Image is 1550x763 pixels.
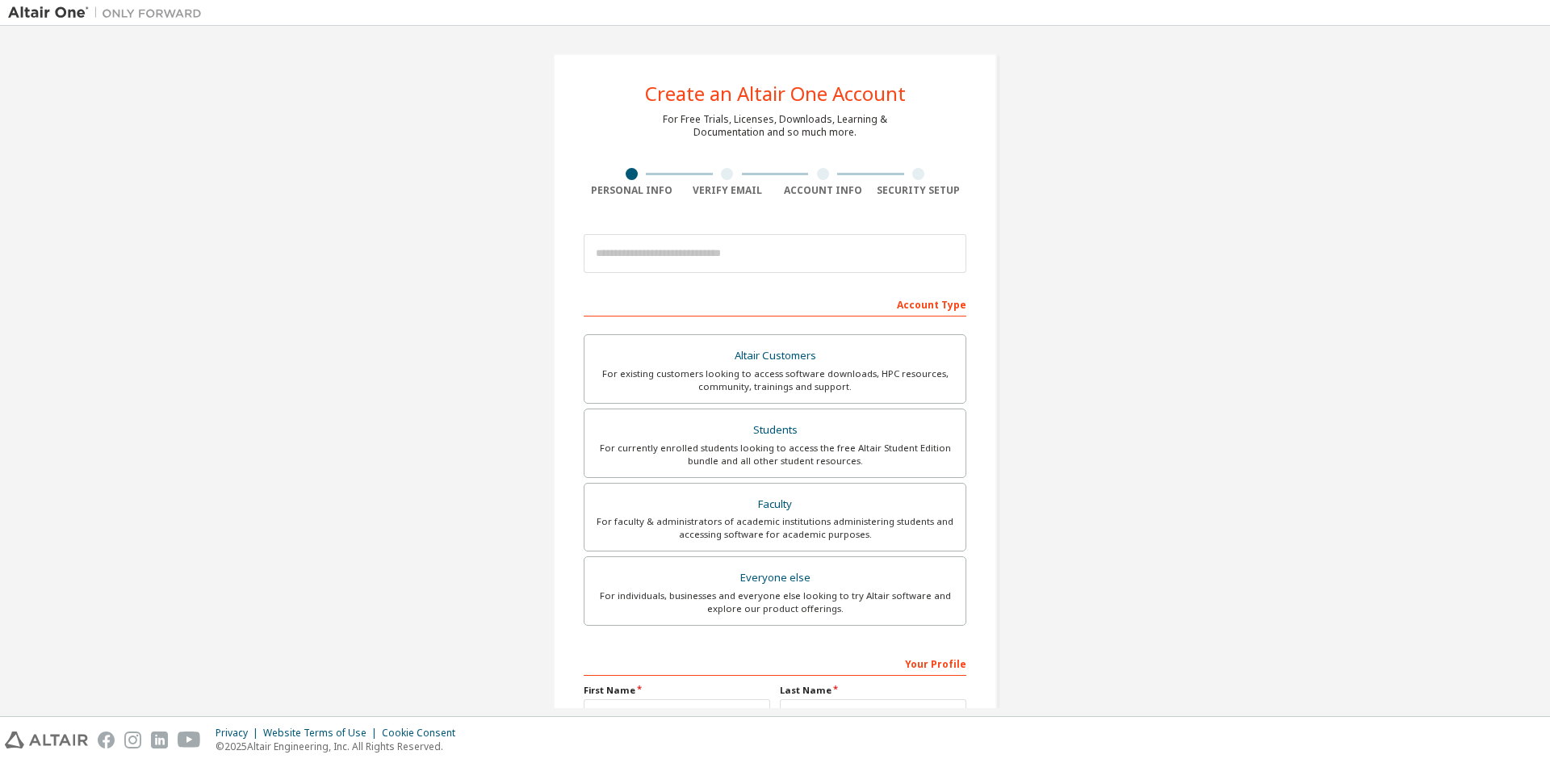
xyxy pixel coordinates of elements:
[5,732,88,748] img: altair_logo.svg
[594,345,956,367] div: Altair Customers
[594,419,956,442] div: Students
[124,732,141,748] img: instagram.svg
[151,732,168,748] img: linkedin.svg
[594,367,956,393] div: For existing customers looking to access software downloads, HPC resources, community, trainings ...
[663,113,887,139] div: For Free Trials, Licenses, Downloads, Learning & Documentation and so much more.
[98,732,115,748] img: facebook.svg
[584,650,966,676] div: Your Profile
[645,84,906,103] div: Create an Altair One Account
[871,184,967,197] div: Security Setup
[780,684,966,697] label: Last Name
[680,184,776,197] div: Verify Email
[775,184,871,197] div: Account Info
[584,684,770,697] label: First Name
[594,589,956,615] div: For individuals, businesses and everyone else looking to try Altair software and explore our prod...
[584,291,966,317] div: Account Type
[263,727,382,740] div: Website Terms of Use
[8,5,210,21] img: Altair One
[382,727,465,740] div: Cookie Consent
[216,727,263,740] div: Privacy
[584,184,680,197] div: Personal Info
[216,740,465,753] p: © 2025 Altair Engineering, Inc. All Rights Reserved.
[594,567,956,589] div: Everyone else
[594,515,956,541] div: For faculty & administrators of academic institutions administering students and accessing softwa...
[178,732,201,748] img: youtube.svg
[594,442,956,467] div: For currently enrolled students looking to access the free Altair Student Edition bundle and all ...
[594,493,956,516] div: Faculty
